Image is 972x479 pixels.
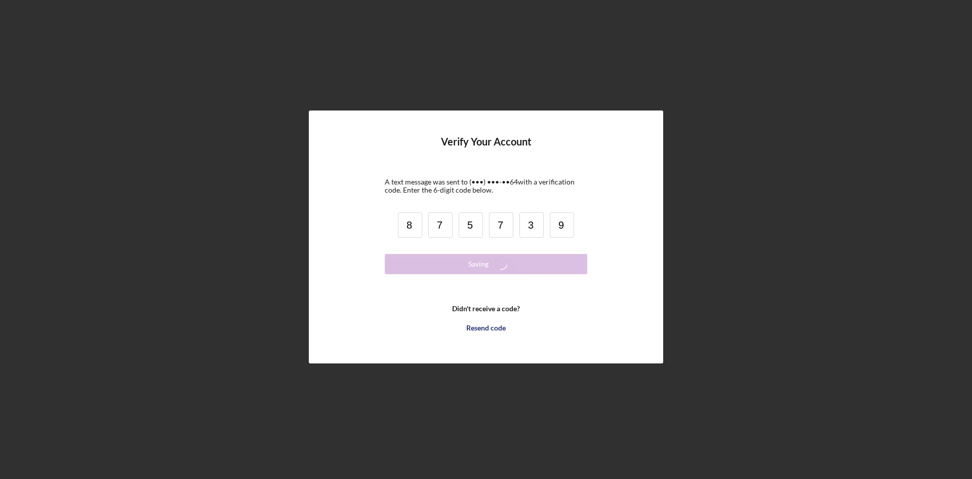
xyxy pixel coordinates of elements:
[452,305,520,313] b: Didn't receive a code?
[385,318,587,338] button: Resend code
[441,136,532,163] h4: Verify Your Account
[385,178,587,194] div: A text message was sent to (•••) •••-•• 64 with a verification code. Enter the 6-digit code below.
[466,318,506,338] div: Resend code
[385,254,587,274] button: Saving
[468,254,489,274] div: Saving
